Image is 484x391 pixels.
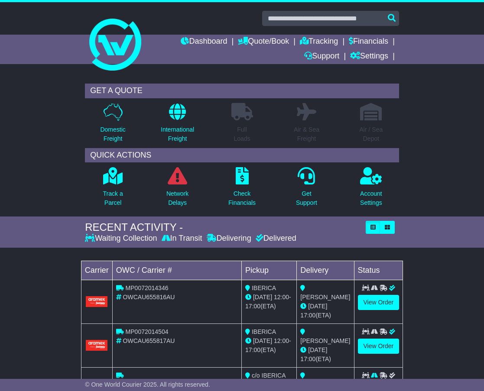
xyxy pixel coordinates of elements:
[85,221,361,234] div: RECENT ACTIVITY -
[245,303,260,310] span: 17:00
[228,189,256,207] p: Check Financials
[360,189,382,207] p: Account Settings
[205,234,253,243] div: Delivering
[126,328,169,335] span: MP0072014504
[100,125,125,143] p: Domestic Freight
[358,295,400,310] a: View Order
[300,346,350,364] div: (ETA)
[123,337,175,344] span: OWCAU655817AU
[86,340,107,351] img: Aramex.png
[86,296,107,307] img: Aramex.png
[308,346,327,353] span: [DATE]
[300,355,315,362] span: 17:00
[252,328,276,335] span: IBERICA
[112,261,241,280] td: OWC / Carrier #
[253,234,296,243] div: Delivered
[274,294,289,301] span: 12:00
[126,284,169,291] span: MP0072014346
[166,189,188,207] p: Network Delays
[160,103,195,148] a: InternationalFreight
[300,337,350,344] span: [PERSON_NAME]
[161,125,194,143] p: International Freight
[294,125,319,143] p: Air & Sea Freight
[308,303,327,310] span: [DATE]
[354,261,403,280] td: Status
[81,261,112,280] td: Carrier
[296,167,318,212] a: GetSupport
[245,346,260,353] span: 17:00
[123,294,175,301] span: OWCAU655816AU
[349,35,388,49] a: Financials
[181,35,227,49] a: Dashboard
[274,337,289,344] span: 12:00
[238,35,289,49] a: Quote/Book
[85,84,399,98] div: GET A QUOTE
[103,189,123,207] p: Track a Parcel
[300,302,350,320] div: (ETA)
[245,293,293,311] div: - (ETA)
[300,35,338,49] a: Tracking
[245,336,293,355] div: - (ETA)
[360,125,383,143] p: Air / Sea Depot
[159,234,205,243] div: In Transit
[85,234,159,243] div: Waiting Collection
[242,261,297,280] td: Pickup
[103,167,123,212] a: Track aParcel
[300,312,315,319] span: 17:00
[300,294,350,301] span: [PERSON_NAME]
[358,339,400,354] a: View Order
[297,261,354,280] td: Delivery
[85,148,399,163] div: QUICK ACTIONS
[252,284,276,291] span: IBERICA
[304,49,339,64] a: Support
[231,125,253,143] p: Full Loads
[350,49,388,64] a: Settings
[253,294,272,301] span: [DATE]
[360,167,383,212] a: AccountSettings
[253,337,272,344] span: [DATE]
[85,381,210,388] span: © One World Courier 2025. All rights reserved.
[296,189,317,207] p: Get Support
[228,167,256,212] a: CheckFinancials
[252,372,286,379] span: c/o IBERICA
[166,167,189,212] a: NetworkDelays
[100,103,126,148] a: DomesticFreight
